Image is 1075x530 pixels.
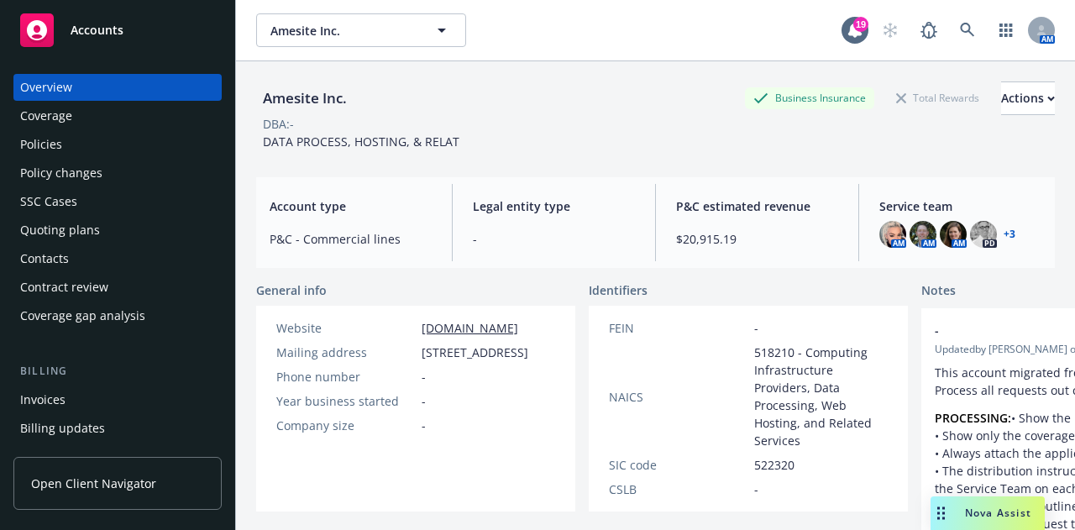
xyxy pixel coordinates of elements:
div: Phone number [276,368,415,386]
span: Open Client Navigator [31,475,156,492]
a: Policies [13,131,222,158]
div: NAICS [609,388,747,406]
strong: PROCESSING: [935,410,1011,426]
span: 518210 - Computing Infrastructure Providers, Data Processing, Web Hosting, and Related Services [754,344,888,449]
div: Total Rewards [888,87,988,108]
span: - [473,230,635,248]
div: SIC code [609,456,747,474]
div: Company size [276,417,415,434]
span: - [422,392,426,410]
div: Actions [1001,82,1055,114]
span: Notes [921,281,956,302]
span: P&C - Commercial lines [270,230,432,248]
div: 19 [853,15,868,30]
span: - [754,480,758,498]
a: Coverage gap analysis [13,302,222,329]
div: Policies [20,131,62,158]
a: +3 [1004,229,1015,239]
span: [STREET_ADDRESS] [422,344,528,361]
div: Billing updates [20,415,105,442]
a: Quoting plans [13,217,222,244]
div: Website [276,319,415,337]
div: Year business started [276,392,415,410]
span: Account type [270,197,432,215]
img: photo [940,221,967,248]
button: Nova Assist [931,496,1045,530]
span: Accounts [71,24,123,37]
div: DBA: - [263,115,294,133]
div: Quoting plans [20,217,100,244]
a: Overview [13,74,222,101]
div: SSC Cases [20,188,77,215]
span: DATA PROCESS, HOSTING, & RELAT [263,134,459,150]
div: CSLB [609,480,747,498]
span: - [422,417,426,434]
a: Coverage [13,102,222,129]
span: 522320 [754,456,794,474]
a: Search [951,13,984,47]
div: FEIN [609,319,747,337]
button: Amesite Inc. [256,13,466,47]
div: Business Insurance [745,87,874,108]
a: Accounts [13,7,222,54]
span: - [754,319,758,337]
div: Policy changes [20,160,102,186]
a: SSC Cases [13,188,222,215]
span: Service team [879,197,1041,215]
div: Contacts [20,245,69,272]
div: Drag to move [931,496,952,530]
div: Overview [20,74,72,101]
button: Actions [1001,81,1055,115]
div: Contract review [20,274,108,301]
img: photo [970,221,997,248]
span: Identifiers [589,281,648,299]
a: Contacts [13,245,222,272]
div: Billing [13,363,222,380]
span: Nova Assist [965,506,1031,520]
a: Report a Bug [912,13,946,47]
div: Amesite Inc. [256,87,354,109]
div: Mailing address [276,344,415,361]
a: Contract review [13,274,222,301]
a: Switch app [989,13,1023,47]
span: P&C estimated revenue [676,197,838,215]
a: Billing updates [13,415,222,442]
img: photo [910,221,936,248]
a: Start snowing [873,13,907,47]
span: - [422,368,426,386]
span: $20,915.19 [676,230,838,248]
div: Coverage [20,102,72,129]
div: Invoices [20,386,66,413]
span: Amesite Inc. [270,22,416,39]
span: Legal entity type [473,197,635,215]
div: Coverage gap analysis [20,302,145,329]
a: Invoices [13,386,222,413]
span: General info [256,281,327,299]
a: Policy changes [13,160,222,186]
a: [DOMAIN_NAME] [422,320,518,336]
img: photo [879,221,906,248]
